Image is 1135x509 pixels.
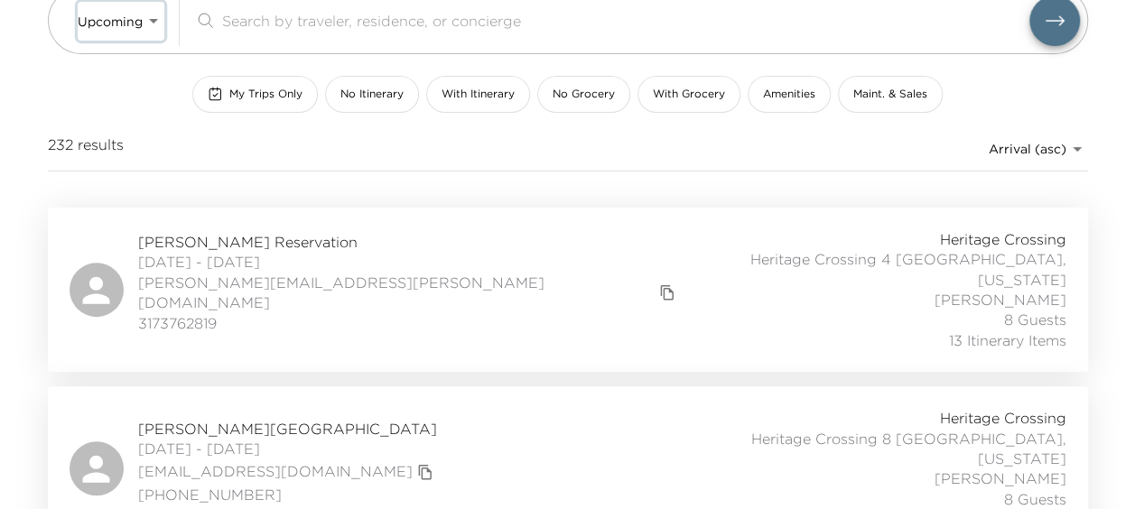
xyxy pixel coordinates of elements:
button: My Trips Only [192,76,318,113]
button: Maint. & Sales [838,76,943,113]
span: [PERSON_NAME] Reservation [138,232,681,252]
span: 13 Itinerary Items [949,330,1066,350]
span: [PHONE_NUMBER] [138,485,438,504]
span: Maint. & Sales [853,87,927,102]
span: Upcoming [78,14,143,30]
span: [DATE] - [DATE] [138,252,681,272]
button: copy primary member email [413,459,438,485]
span: 8 Guests [1004,310,1066,329]
button: No Itinerary [325,76,419,113]
button: Amenities [748,76,831,113]
span: Heritage Crossing [940,408,1066,428]
span: Heritage Crossing 4 [GEOGRAPHIC_DATA], [US_STATE] [680,249,1065,290]
span: [PERSON_NAME][GEOGRAPHIC_DATA] [138,419,438,439]
a: [PERSON_NAME][EMAIL_ADDRESS][PERSON_NAME][DOMAIN_NAME] [138,273,656,313]
span: No Grocery [553,87,615,102]
a: [PERSON_NAME] Reservation[DATE] - [DATE][PERSON_NAME][EMAIL_ADDRESS][PERSON_NAME][DOMAIN_NAME]cop... [48,208,1088,372]
span: [DATE] - [DATE] [138,439,438,458]
button: With Grocery [637,76,740,113]
button: No Grocery [537,76,630,113]
span: Heritage Crossing [940,229,1066,249]
span: No Itinerary [340,87,404,102]
span: Amenities [763,87,815,102]
span: Heritage Crossing 8 [GEOGRAPHIC_DATA], [US_STATE] [667,429,1066,469]
span: 3173762819 [138,313,681,333]
span: [PERSON_NAME] [935,290,1066,310]
span: With Grocery [653,87,725,102]
span: With Itinerary [442,87,515,102]
span: 232 results [48,134,124,163]
span: [PERSON_NAME] [935,468,1066,488]
button: With Itinerary [426,76,530,113]
span: 8 Guests [1004,489,1066,509]
button: copy primary member email [655,280,680,305]
span: Arrival (asc) [989,141,1066,157]
input: Search by traveler, residence, or concierge [222,10,1029,31]
span: My Trips Only [229,87,302,102]
a: [EMAIL_ADDRESS][DOMAIN_NAME] [138,461,413,481]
